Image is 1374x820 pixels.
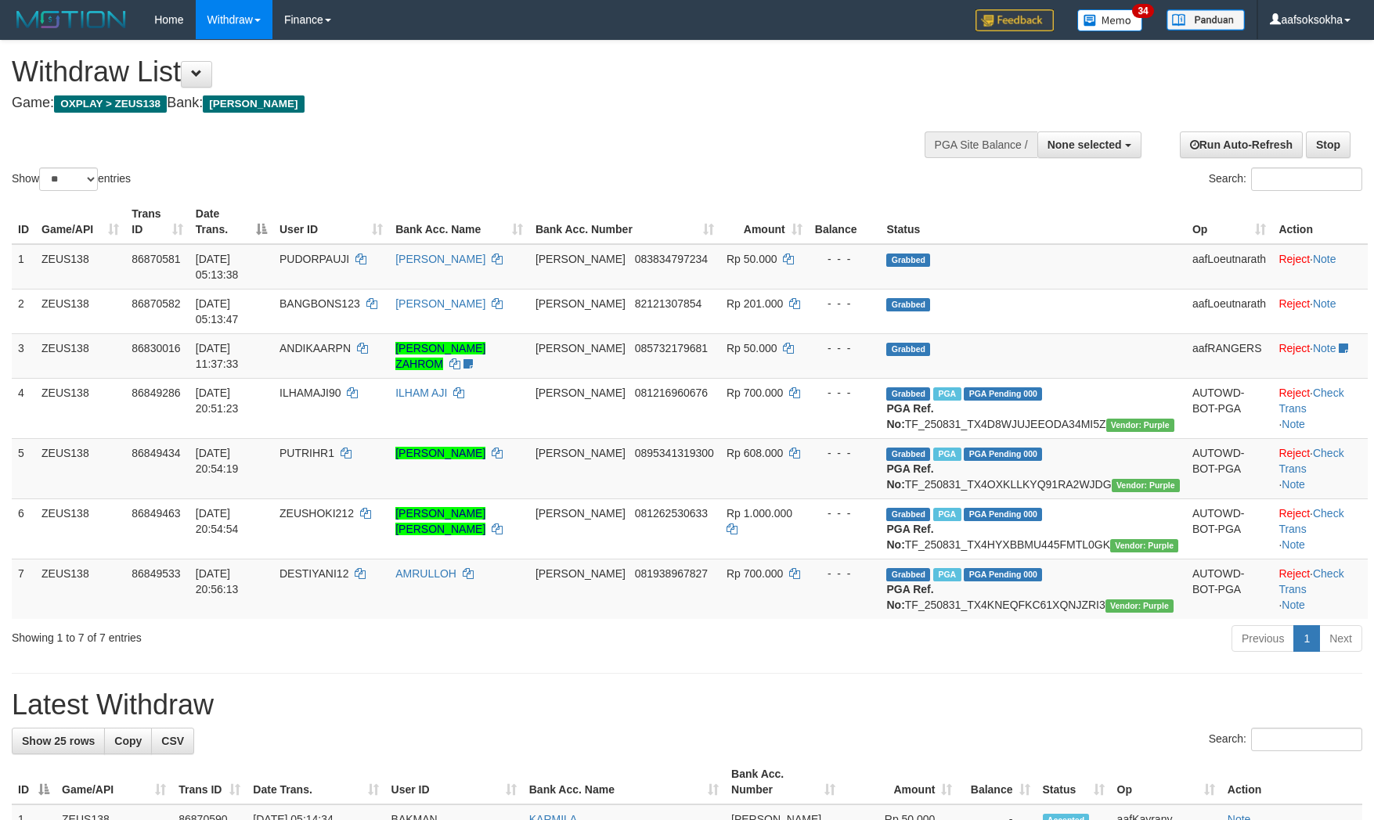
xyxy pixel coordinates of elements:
[933,568,961,581] span: Marked by aafRornrotha
[196,447,239,475] span: [DATE] 20:54:19
[815,296,875,311] div: - - -
[1272,378,1368,438] td: · ·
[720,200,809,244] th: Amount: activate to sort column ascending
[196,567,239,595] span: [DATE] 20:56:13
[1186,244,1273,290] td: aafLoeutnarath
[12,559,35,619] td: 7
[1037,131,1141,158] button: None selected
[196,253,239,281] span: [DATE] 05:13:38
[964,387,1042,401] span: PGA Pending
[725,760,842,804] th: Bank Acc. Number: activate to sort column ascending
[12,689,1362,721] h1: Latest Withdraw
[1077,9,1143,31] img: Button%20Memo.svg
[523,760,725,804] th: Bank Acc. Name: activate to sort column ascending
[1313,342,1336,354] a: Note
[1313,253,1336,265] a: Note
[279,567,348,580] span: DESTIYANI12
[536,507,626,520] span: [PERSON_NAME]
[886,254,930,267] span: Grabbed
[1282,418,1305,430] a: Note
[12,56,900,88] h1: Withdraw List
[880,559,1185,619] td: TF_250831_TX4KNEQFKC61XQNJZRI3
[35,244,125,290] td: ZEUS138
[22,735,95,747] span: Show 25 rows
[132,567,180,580] span: 86849533
[132,387,180,399] span: 86849286
[12,8,131,31] img: MOTION_logo.png
[273,200,389,244] th: User ID: activate to sort column ascending
[395,253,485,265] a: [PERSON_NAME]
[54,95,167,113] span: OXPLAY > ZEUS138
[1048,138,1122,151] span: None selected
[1272,244,1368,290] td: ·
[196,507,239,535] span: [DATE] 20:54:54
[886,387,930,401] span: Grabbed
[886,568,930,581] span: Grabbed
[35,378,125,438] td: ZEUS138
[1313,297,1336,310] a: Note
[886,508,930,521] span: Grabbed
[964,508,1042,521] span: PGA Pending
[56,760,172,804] th: Game/API: activate to sort column ascending
[886,583,933,611] b: PGA Ref. No:
[279,447,334,459] span: PUTRIHR1
[536,253,626,265] span: [PERSON_NAME]
[635,447,714,459] span: Copy 0895341319300 to clipboard
[196,387,239,415] span: [DATE] 20:51:23
[1282,538,1305,551] a: Note
[132,297,180,310] span: 86870582
[12,624,561,646] div: Showing 1 to 7 of 7 entries
[395,387,447,399] a: ILHAM AJI
[1272,559,1368,619] td: · ·
[880,498,1185,559] td: TF_250831_TX4HYXBBMU445FMTL0GK
[815,505,875,521] div: - - -
[1105,599,1174,613] span: Vendor URL: https://trx4.1velocity.biz
[964,568,1042,581] span: PGA Pending
[635,253,708,265] span: Copy 083834797234 to clipboard
[12,244,35,290] td: 1
[35,289,125,333] td: ZEUS138
[104,728,152,754] a: Copy
[151,728,194,754] a: CSV
[933,448,961,461] span: Marked by aafRornrotha
[35,498,125,559] td: ZEUS138
[132,253,180,265] span: 86870581
[1278,387,1343,415] a: Check Trans
[395,507,485,535] a: [PERSON_NAME] [PERSON_NAME]
[815,445,875,461] div: - - -
[886,343,930,356] span: Grabbed
[958,760,1036,804] th: Balance: activate to sort column ascending
[886,298,930,311] span: Grabbed
[880,378,1185,438] td: TF_250831_TX4D8WJUJEEODA34MI5Z
[35,200,125,244] th: Game/API: activate to sort column ascending
[886,523,933,551] b: PGA Ref. No:
[279,507,354,520] span: ZEUSHOKI212
[1278,253,1310,265] a: Reject
[1186,438,1273,498] td: AUTOWD-BOT-PGA
[12,728,105,754] a: Show 25 rows
[189,200,273,244] th: Date Trans.: activate to sort column descending
[395,447,485,459] a: [PERSON_NAME]
[727,253,777,265] span: Rp 50.000
[842,760,958,804] th: Amount: activate to sort column ascending
[1272,200,1368,244] th: Action
[279,342,351,354] span: ANDIKAARPN
[1251,167,1362,191] input: Search:
[933,387,961,401] span: Marked by aafRornrotha
[395,342,485,370] a: [PERSON_NAME] ZAHROM
[1278,507,1343,535] a: Check Trans
[880,438,1185,498] td: TF_250831_TX4OXKLLKYQ91RA2WJDG
[12,378,35,438] td: 4
[12,498,35,559] td: 6
[1186,498,1273,559] td: AUTOWD-BOT-PGA
[727,447,783,459] span: Rp 608.000
[1278,507,1310,520] a: Reject
[279,297,360,310] span: BANGBONS123
[247,760,384,804] th: Date Trans.: activate to sort column ascending
[161,735,184,747] span: CSV
[815,340,875,356] div: - - -
[385,760,523,804] th: User ID: activate to sort column ascending
[203,95,304,113] span: [PERSON_NAME]
[125,200,189,244] th: Trans ID: activate to sort column ascending
[536,342,626,354] span: [PERSON_NAME]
